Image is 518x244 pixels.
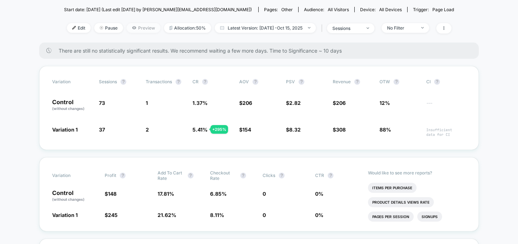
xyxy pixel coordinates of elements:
span: 0 % [315,191,323,197]
span: Sessions [99,79,117,84]
span: 148 [108,191,117,197]
span: Start date: [DATE] (Last edit [DATE] by [PERSON_NAME][EMAIL_ADDRESS][DOMAIN_NAME]) [64,7,252,12]
span: 206 [336,100,346,106]
span: Insufficient data for CI [426,128,466,137]
span: $ [239,127,251,133]
span: Variation 1 [52,127,78,133]
button: ? [188,173,194,178]
img: end [100,26,103,30]
div: No Filter [387,25,416,31]
span: Page Load [432,7,454,12]
span: CR [192,79,199,84]
img: calendar [220,26,224,30]
span: $ [333,100,346,106]
span: Variation 1 [52,212,78,218]
span: Variation [52,79,92,85]
img: end [421,27,424,28]
span: $ [239,100,252,106]
span: 0 [263,191,266,197]
button: ? [202,79,208,85]
span: 8.32 [289,127,301,133]
li: Pages Per Session [368,212,414,222]
button: ? [279,173,285,178]
span: PSV [286,79,295,84]
button: ? [240,173,246,178]
p: Control [52,190,97,202]
span: 8.11 % [210,212,224,218]
span: 88% [380,127,391,133]
li: Signups [417,212,442,222]
button: ? [394,79,399,85]
span: 12% [380,100,390,106]
span: 245 [108,212,118,218]
span: 6.85 % [210,191,227,197]
span: 308 [336,127,346,133]
span: All Visitors [328,7,349,12]
img: rebalance [169,26,172,30]
span: Profit [105,173,116,178]
span: 0 [263,212,266,218]
span: Edit [67,23,91,33]
span: 2.82 [289,100,301,106]
button: ? [120,173,126,178]
span: (without changes) [52,197,85,201]
span: 5.41 % [192,127,208,133]
p: Would like to see more reports? [368,170,466,176]
span: Checkout Rate [210,170,237,181]
span: 17.81 % [158,191,174,197]
span: Pause [94,23,123,33]
button: ? [121,79,126,85]
button: ? [328,173,333,178]
span: 21.62 % [158,212,176,218]
span: CTR [315,173,324,178]
span: Transactions [146,79,172,84]
span: --- [426,101,466,111]
span: Revenue [333,79,351,84]
span: $ [333,127,346,133]
p: Control [52,99,92,111]
span: Latest Version: [DATE] - Oct 15, 2025 [215,23,316,33]
span: Clicks [263,173,275,178]
span: Variation [52,170,92,181]
button: ? [434,79,440,85]
span: There are still no statistically significant results. We recommend waiting a few more days . Time... [59,48,464,54]
button: ? [253,79,258,85]
span: 2 [146,127,149,133]
span: OTW [380,79,419,85]
div: sessions [332,26,361,31]
span: Add To Cart Rate [158,170,184,181]
span: AOV [239,79,249,84]
span: 206 [242,100,252,106]
button: ? [299,79,304,85]
span: $ [286,100,301,106]
span: Allocation: 50% [164,23,211,33]
span: $ [105,212,118,218]
img: end [308,27,310,28]
span: | [319,23,327,34]
div: Audience: [304,7,349,12]
span: $ [286,127,301,133]
div: Pages: [264,7,293,12]
span: 37 [99,127,105,133]
button: ? [354,79,360,85]
img: edit [72,26,76,30]
img: end [367,27,369,29]
span: other [281,7,293,12]
span: all devices [379,7,402,12]
span: 0 % [315,212,323,218]
span: 1 [146,100,148,106]
li: Product Details Views Rate [368,197,434,207]
span: Preview [127,23,160,33]
span: 73 [99,100,105,106]
div: + 295 % [210,125,228,134]
span: (without changes) [52,106,85,111]
span: $ [105,191,117,197]
div: Trigger: [413,7,454,12]
span: 154 [242,127,251,133]
li: Items Per Purchase [368,183,417,193]
span: Device: [354,7,407,12]
span: 1.37 % [192,100,208,106]
span: CI [426,79,466,85]
button: ? [176,79,181,85]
